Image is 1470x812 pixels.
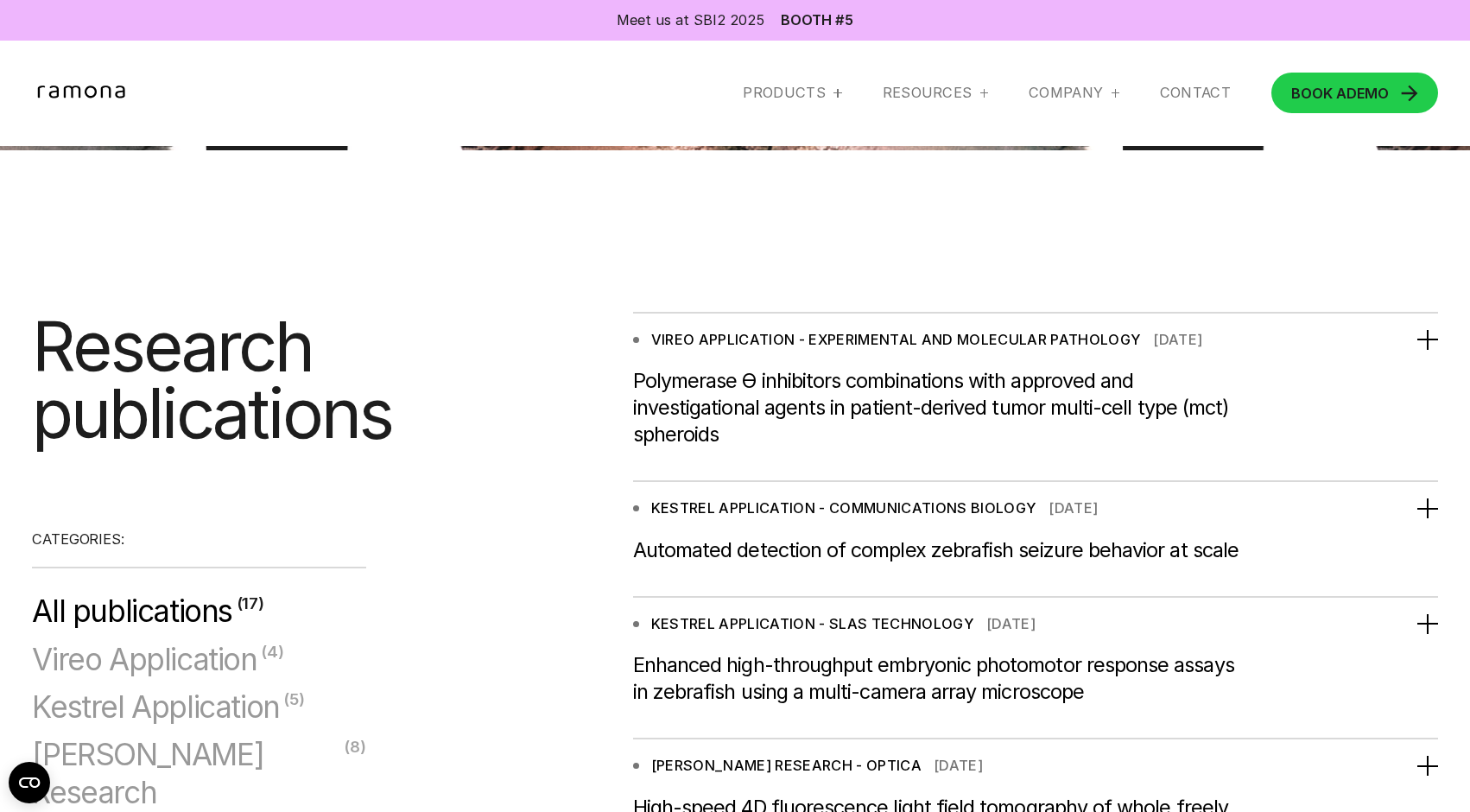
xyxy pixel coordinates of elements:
[986,615,1036,633] div: [DATE]
[32,593,232,631] span: All publications
[261,641,283,664] div: ( )
[32,688,279,726] span: Kestrel Application
[883,84,973,102] div: RESOURCES
[1049,499,1098,517] div: [DATE]
[633,314,1438,480] div: VIREO APPLICATION - EXPERIMENTAL AND MOLECULAR PATHOLOGY[DATE]Polymerase Ѳ inhibitors combination...
[289,689,299,709] span: 5
[237,593,264,616] div: ( )
[267,642,278,662] span: 4
[651,499,1036,517] div: KESTREL APPLICATION - COMMUNICATIONS BIOLOGY
[1291,85,1346,102] span: BOOK A
[883,84,989,102] div: RESOURCES
[651,757,922,775] div: [PERSON_NAME] RESEARCH - OPTICA
[743,84,841,102] div: Products
[242,593,258,613] span: 17
[1291,86,1389,100] div: DEMO
[32,312,365,447] h1: Research publications
[32,528,365,569] div: CATEGORIES:
[350,737,360,757] span: 8
[633,368,1248,448] div: Polymerase Ѳ inhibitors combinations with approved and investigational agents in patient-derived ...
[283,688,304,712] div: ( )
[1029,84,1119,102] div: Company
[633,537,1248,564] div: Automated detection of complex zebrafish seizure behavior at scale
[617,10,764,31] div: Meet us at SBI2 2025
[32,86,137,102] a: home
[1029,84,1103,102] div: Company
[1271,73,1438,113] a: BOOK ADEMO
[633,482,1438,596] div: KESTREL APPLICATION - COMMUNICATIONS BIOLOGY[DATE]Automated detection of complex zebrafish seizur...
[32,641,257,679] span: Vireo Application
[344,736,365,759] div: ( )
[1160,84,1231,102] a: Contact
[651,331,1141,349] div: VIREO APPLICATION - EXPERIMENTAL AND MOLECULAR PATHOLOGY
[1153,331,1202,349] div: [DATE]
[9,762,50,803] button: Open CMP widget
[934,757,983,775] div: [DATE]
[633,598,1438,738] div: KESTREL APPLICATION - SLAS TECHNOLOGY[DATE]Enhanced high-throughput embryonic photomotor response...
[781,13,853,27] a: Booth #5
[651,615,974,633] div: KESTREL APPLICATION - SLAS TECHNOLOGY
[743,84,826,102] div: Products
[32,736,339,811] span: [PERSON_NAME] Research
[633,652,1248,706] div: Enhanced high-throughput embryonic photomotor response assays in zebrafish using a multi-camera a...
